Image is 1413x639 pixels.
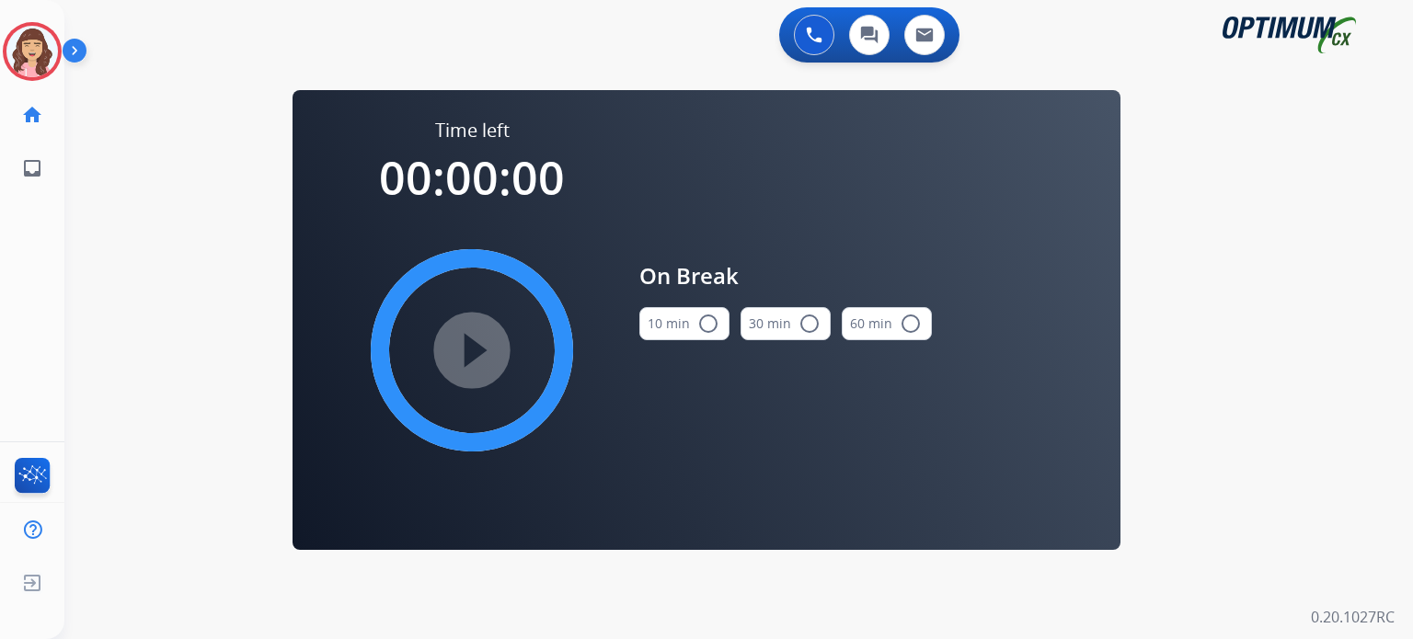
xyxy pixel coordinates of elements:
button: 60 min [842,307,932,340]
mat-icon: home [21,104,43,126]
span: 00:00:00 [379,146,565,209]
mat-icon: radio_button_unchecked [798,313,821,335]
span: Time left [435,118,510,143]
img: avatar [6,26,58,77]
span: On Break [639,259,932,292]
mat-icon: radio_button_unchecked [900,313,922,335]
button: 10 min [639,307,729,340]
mat-icon: inbox [21,157,43,179]
button: 30 min [741,307,831,340]
mat-icon: radio_button_unchecked [697,313,719,335]
p: 0.20.1027RC [1311,606,1395,628]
